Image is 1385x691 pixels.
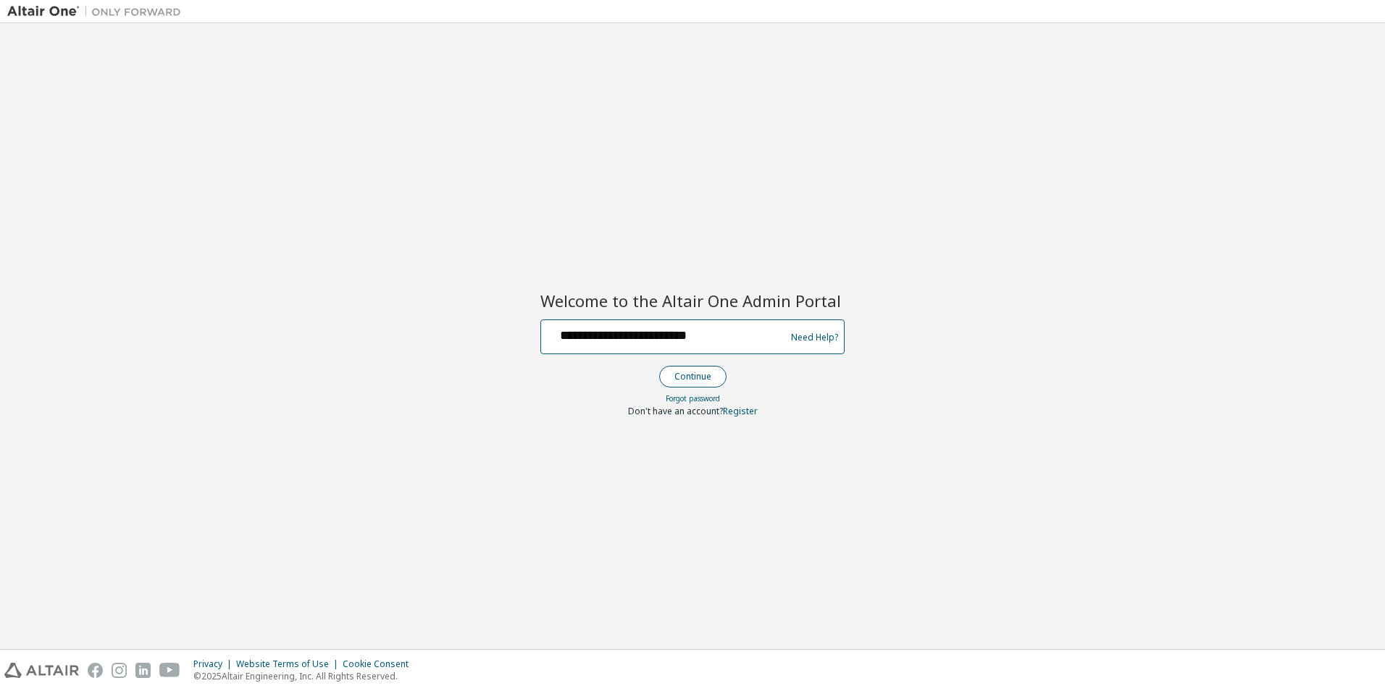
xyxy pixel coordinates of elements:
[7,4,188,19] img: Altair One
[666,393,720,403] a: Forgot password
[236,658,343,670] div: Website Terms of Use
[193,670,417,682] p: © 2025 Altair Engineering, Inc. All Rights Reserved.
[343,658,417,670] div: Cookie Consent
[723,405,758,417] a: Register
[159,663,180,678] img: youtube.svg
[4,663,79,678] img: altair_logo.svg
[628,405,723,417] span: Don't have an account?
[540,290,845,311] h2: Welcome to the Altair One Admin Portal
[659,366,727,388] button: Continue
[112,663,127,678] img: instagram.svg
[88,663,103,678] img: facebook.svg
[135,663,151,678] img: linkedin.svg
[193,658,236,670] div: Privacy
